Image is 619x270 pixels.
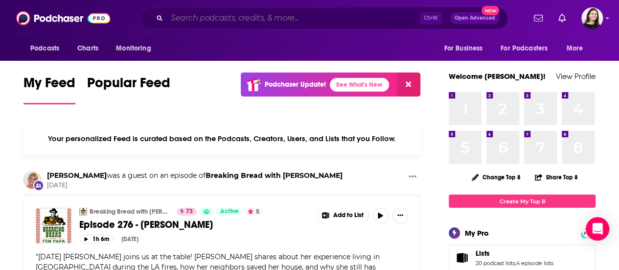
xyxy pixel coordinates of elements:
[167,10,419,26] input: Search podcasts, credits, & more...
[177,208,197,216] a: 73
[318,208,368,223] button: Show More Button
[79,235,114,244] button: 1h 6m
[450,12,500,24] button: Open AdvancedNew
[449,72,546,81] a: Welcome [PERSON_NAME]!
[79,208,87,216] img: Breaking Bread with Tom Papa
[140,7,508,29] div: Search podcasts, credits, & more...
[216,208,242,216] a: Active
[455,16,495,21] span: Open Advanced
[419,12,442,25] span: Ctrl K
[47,171,107,180] a: Maria Bamford
[581,7,603,29] span: Logged in as lucynalen
[466,171,527,183] button: Change Top 8
[476,249,490,258] span: Lists
[23,122,420,155] div: Your personalized Feed is curated based on the Podcasts, Creators, Users, and Lists that you Follow.
[265,80,326,89] p: Podchaser Update!
[581,7,603,29] button: Show profile menu
[16,9,110,27] img: Podchaser - Follow, Share and Rate Podcasts
[330,78,389,92] a: See What's New
[392,208,408,223] button: Show More Button
[530,10,547,26] a: Show notifications dropdown
[567,42,583,55] span: More
[494,39,562,58] button: open menu
[581,7,603,29] img: User Profile
[556,72,596,81] a: View Profile
[437,39,495,58] button: open menu
[77,42,98,55] span: Charts
[87,74,170,97] span: Popular Feed
[30,42,59,55] span: Podcasts
[23,171,41,189] img: Maria Bamford
[452,251,472,265] a: Lists
[23,74,75,97] span: My Feed
[501,42,548,55] span: For Podcasters
[405,171,420,183] button: Show More Button
[33,180,44,191] div: New Appearance
[47,181,343,190] span: [DATE]
[560,39,596,58] button: open menu
[444,42,482,55] span: For Business
[220,207,238,217] span: Active
[109,39,163,58] button: open menu
[534,168,578,187] button: Share Top 8
[206,171,343,180] a: Breaking Bread with Tom Papa
[476,260,515,267] a: 20 podcast lists
[516,260,553,267] a: 4 episode lists
[90,208,170,216] a: Breaking Bread with [PERSON_NAME]
[554,10,570,26] a: Show notifications dropdown
[476,249,553,258] a: Lists
[333,212,364,219] span: Add to List
[23,39,72,58] button: open menu
[515,260,516,267] span: ,
[79,219,310,231] a: Episode 276 - [PERSON_NAME]
[36,208,71,244] img: Episode 276 - Maria Bamford
[449,195,596,208] a: Create My Top 8
[582,229,594,236] a: PRO
[23,74,75,104] a: My Feed
[79,219,213,231] span: Episode 276 - [PERSON_NAME]
[245,208,262,216] button: 5
[465,228,489,238] div: My Pro
[121,236,138,243] div: [DATE]
[47,171,343,180] h3: was a guest on an episode of
[116,42,151,55] span: Monitoring
[186,207,193,217] span: 73
[87,74,170,104] a: Popular Feed
[481,6,499,15] span: New
[586,217,609,241] div: Open Intercom Messenger
[71,39,104,58] a: Charts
